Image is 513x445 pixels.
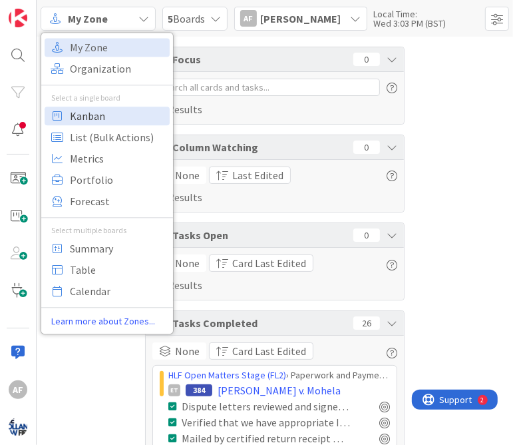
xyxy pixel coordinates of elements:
[218,382,341,398] span: [PERSON_NAME] v. Mohela
[172,139,347,155] span: Column Watching
[172,227,347,243] span: Tasks Open
[9,9,27,27] img: Visit kanbanzone.com
[45,171,170,189] a: Portfolio
[45,192,170,211] a: Forecast
[168,11,206,27] span: Boards
[70,281,166,301] span: Calendar
[374,9,446,19] div: Local Time:
[28,2,61,18] span: Support
[175,343,200,359] span: None
[175,167,200,183] span: None
[240,10,257,27] div: AF
[70,260,166,280] span: Table
[186,384,212,396] div: 384
[45,282,170,300] a: Calendar
[9,380,27,399] div: AF
[45,149,170,168] a: Metrics
[68,11,108,27] span: My Zone
[172,51,343,67] span: Focus
[9,418,27,436] img: avatar
[353,316,380,330] div: 26
[232,255,306,271] span: Card Last Edited
[168,369,286,381] a: HLF Open Matters Stage (FL2)
[41,314,173,328] a: Learn more about Zones...
[45,107,170,125] a: Kanban
[152,167,397,205] div: No Results
[70,37,166,57] span: My Zone
[353,141,380,154] div: 0
[70,106,166,126] span: Kanban
[70,149,166,169] span: Metrics
[70,127,166,147] span: List (Bulk Actions)
[172,315,347,331] span: Tasks Completed
[45,59,170,78] a: Organization
[152,254,397,293] div: No Results
[232,167,283,183] span: Last Edited
[261,11,341,27] span: [PERSON_NAME]
[374,19,446,28] div: Wed 3:03 PM (BST)
[209,342,313,360] button: Card Last Edited
[209,167,291,184] button: Last Edited
[182,414,350,430] div: Verified that we have appropriate ID attachments (names and addresses must match)
[45,239,170,258] a: Summary
[168,12,174,25] b: 5
[70,191,166,211] span: Forecast
[232,343,306,359] span: Card Last Edited
[182,398,350,414] div: Dispute letters reviewed and signed by client
[70,59,166,79] span: Organization
[70,170,166,190] span: Portfolio
[353,228,380,242] div: 0
[45,260,170,279] a: Table
[353,53,380,66] div: 0
[168,384,180,396] div: ET
[209,254,313,272] button: Card Last Edited
[41,92,173,104] div: Select a single board
[168,368,390,382] div: › Paperwork and Payment in Progress
[152,79,380,96] input: Search all cards and tasks...
[45,38,170,57] a: My Zone
[69,5,73,16] div: 2
[41,224,173,236] div: Select multiple boards
[70,238,166,258] span: Summary
[45,128,170,147] a: List (Bulk Actions)
[152,79,397,117] div: No Results
[175,255,200,271] span: None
